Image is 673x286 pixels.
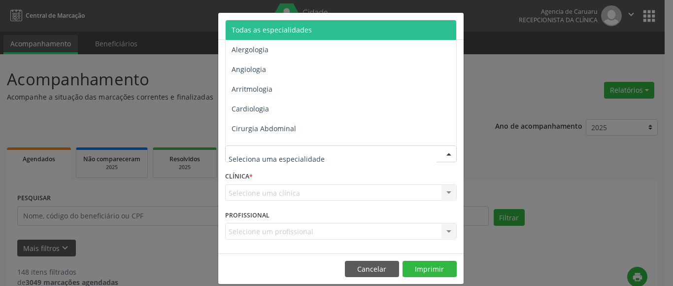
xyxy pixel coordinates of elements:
[232,25,312,35] span: Todas as especialidades
[225,208,269,223] label: PROFISSIONAL
[232,84,272,94] span: Arritmologia
[345,261,399,278] button: Cancelar
[225,20,338,33] h5: Relatório de agendamentos
[225,169,253,184] label: CLÍNICA
[403,261,457,278] button: Imprimir
[232,104,269,113] span: Cardiologia
[232,124,296,133] span: Cirurgia Abdominal
[232,65,266,74] span: Angiologia
[232,45,269,54] span: Alergologia
[444,13,464,37] button: Close
[232,143,292,153] span: Cirurgia Bariatrica
[229,149,437,169] input: Seleciona uma especialidade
